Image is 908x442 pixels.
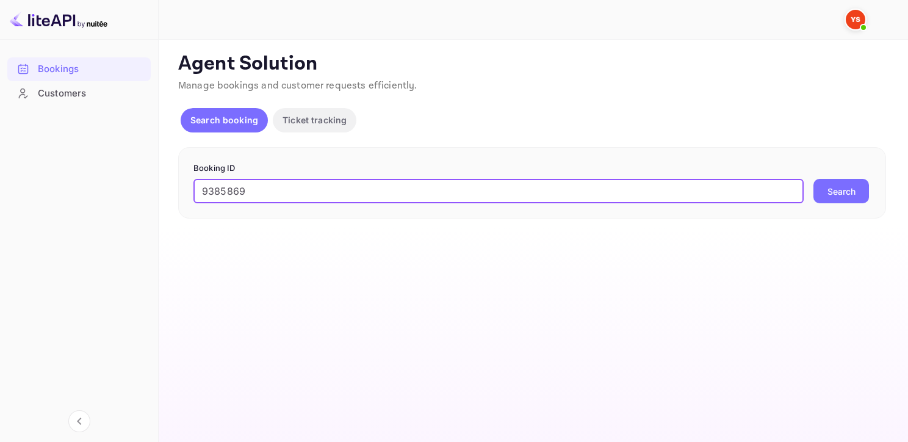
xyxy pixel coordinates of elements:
div: Customers [7,82,151,106]
a: Customers [7,82,151,104]
img: LiteAPI logo [10,10,107,29]
div: Customers [38,87,145,101]
img: Yandex Support [846,10,865,29]
a: Bookings [7,57,151,80]
p: Ticket tracking [283,114,347,126]
input: Enter Booking ID (e.g., 63782194) [193,179,804,203]
p: Booking ID [193,162,871,175]
button: Search [813,179,869,203]
button: Collapse navigation [68,410,90,432]
p: Agent Solution [178,52,886,76]
div: Bookings [7,57,151,81]
p: Search booking [190,114,258,126]
div: Bookings [38,62,145,76]
span: Manage bookings and customer requests efficiently. [178,79,417,92]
